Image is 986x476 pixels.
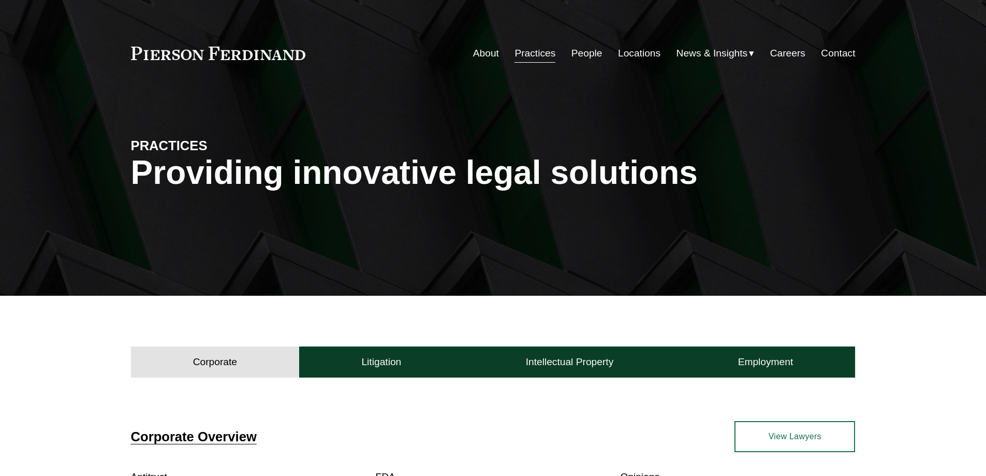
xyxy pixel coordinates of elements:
span: News & Insights [676,45,748,63]
a: People [571,44,602,63]
h4: PRACTICES [131,137,312,154]
h1: Providing innovative legal solutions [131,154,856,192]
h4: Employment [738,356,793,368]
a: Corporate Overview [131,429,257,444]
a: Careers [770,44,805,63]
a: View Lawyers [734,421,855,452]
h4: Intellectual Property [526,356,614,368]
a: About [473,44,499,63]
h4: Corporate [193,356,237,368]
h4: Litigation [361,356,401,368]
a: Contact [821,44,855,63]
a: Practices [514,44,555,63]
a: folder dropdown [676,44,755,63]
a: Locations [618,44,660,63]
